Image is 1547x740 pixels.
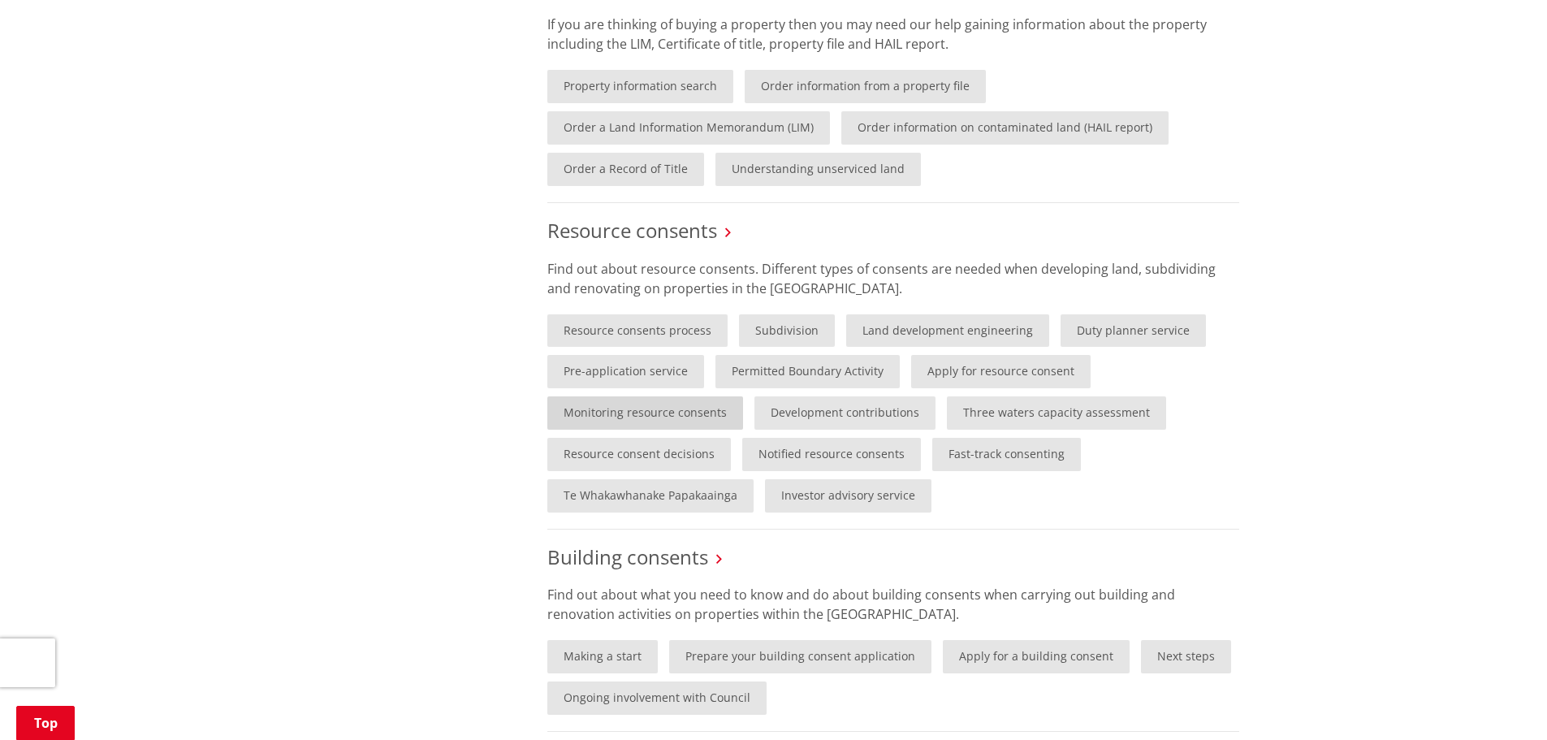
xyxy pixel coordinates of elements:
a: Notified resource consents [742,438,921,471]
a: Apply for resource consent [911,355,1091,388]
a: Property information search [547,70,733,103]
a: Development contributions [754,396,936,430]
a: Prepare your building consent application [669,640,931,673]
a: Ongoing involvement with Council [547,682,767,715]
a: Fast-track consenting [932,438,1081,471]
a: Te Whakawhanake Papakaainga [547,479,754,513]
a: Investor advisory service [765,479,931,513]
p: If you are thinking of buying a property then you may need our help gaining information about the... [547,15,1239,54]
a: Subdivision [739,314,835,348]
a: Resource consents [547,217,717,244]
a: Understanding unserviced land [715,153,921,186]
iframe: Messenger Launcher [1472,672,1531,730]
a: Top [16,706,75,740]
a: Order a Land Information Memorandum (LIM) [547,111,830,145]
a: Duty planner service [1061,314,1206,348]
a: Resource consent decisions [547,438,731,471]
a: Monitoring resource consents [547,396,743,430]
a: Resource consents process [547,314,728,348]
a: Order information from a property file [745,70,986,103]
p: Find out about resource consents. Different types of consents are needed when developing land, su... [547,259,1239,298]
a: Apply for a building consent [943,640,1130,673]
a: Order a Record of Title [547,153,704,186]
a: Pre-application service [547,355,704,388]
a: Building consents [547,543,708,570]
a: Three waters capacity assessment [947,396,1166,430]
a: Land development engineering [846,314,1049,348]
a: Making a start [547,640,658,673]
p: Find out about what you need to know and do about building consents when carrying out building an... [547,585,1239,624]
a: Permitted Boundary Activity [715,355,900,388]
a: Order information on contaminated land (HAIL report) [841,111,1169,145]
a: Next steps [1141,640,1231,673]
